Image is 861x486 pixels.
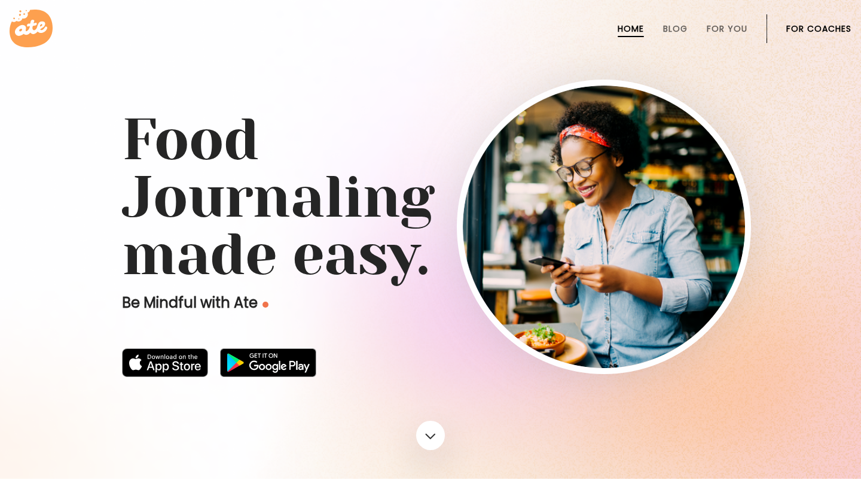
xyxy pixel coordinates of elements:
[618,24,644,34] a: Home
[663,24,688,34] a: Blog
[122,111,739,284] h1: Food Journaling made easy.
[122,348,208,377] img: badge-download-apple.svg
[707,24,747,34] a: For You
[463,86,745,368] img: home-hero-img-rounded.png
[220,348,316,377] img: badge-download-google.png
[786,24,851,34] a: For Coaches
[122,293,457,312] p: Be Mindful with Ate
